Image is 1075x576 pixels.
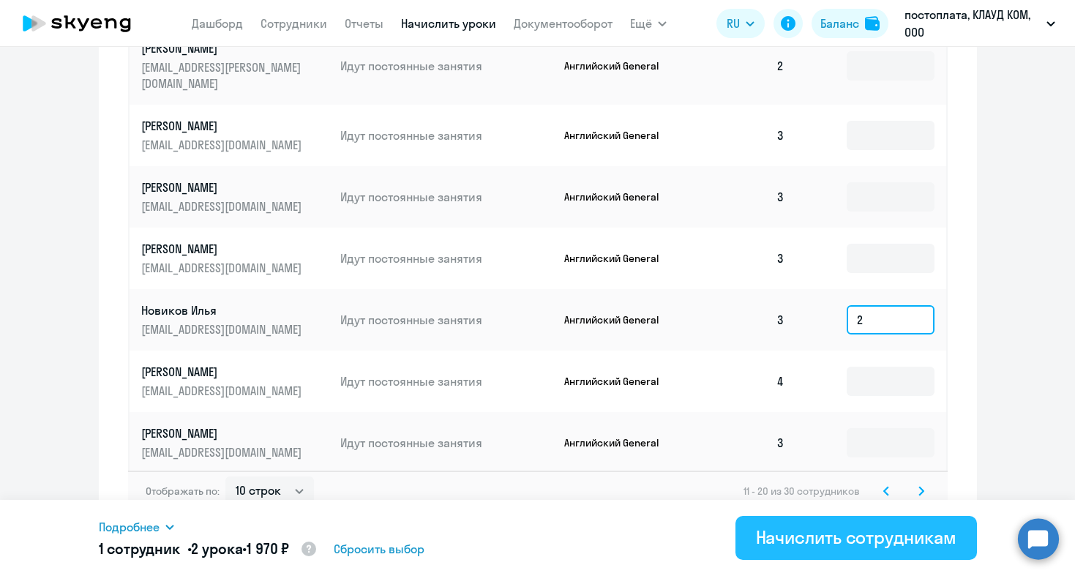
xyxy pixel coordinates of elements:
div: Начислить сотрудникам [756,525,956,549]
a: Дашборд [192,16,243,31]
p: Новиков Илья [141,302,305,318]
img: balance [865,16,880,31]
td: 3 [694,166,797,228]
h5: 1 сотрудник • • [99,539,318,561]
p: [EMAIL_ADDRESS][PERSON_NAME][DOMAIN_NAME] [141,59,305,91]
p: Идут постоянные занятия [340,127,553,143]
td: 3 [694,105,797,166]
td: 2 [694,27,797,105]
span: 1 970 ₽ [247,539,289,558]
span: RU [727,15,740,32]
a: [PERSON_NAME][EMAIL_ADDRESS][PERSON_NAME][DOMAIN_NAME] [141,40,329,91]
p: Английский General [564,59,674,72]
a: [PERSON_NAME][EMAIL_ADDRESS][DOMAIN_NAME] [141,241,329,276]
span: Ещё [630,15,652,32]
a: Сотрудники [261,16,327,31]
a: Отчеты [345,16,383,31]
p: Идут постоянные занятия [340,435,553,451]
p: [PERSON_NAME] [141,425,305,441]
p: Английский General [564,190,674,203]
p: Идут постоянные занятия [340,189,553,205]
p: [PERSON_NAME] [141,118,305,134]
a: [PERSON_NAME][EMAIL_ADDRESS][DOMAIN_NAME] [141,425,329,460]
td: 3 [694,412,797,474]
p: [EMAIL_ADDRESS][DOMAIN_NAME] [141,444,305,460]
p: [EMAIL_ADDRESS][DOMAIN_NAME] [141,198,305,214]
a: Начислить уроки [401,16,496,31]
p: [PERSON_NAME] [141,40,305,56]
span: Отображать по: [146,485,220,498]
a: Документооборот [514,16,613,31]
p: [EMAIL_ADDRESS][DOMAIN_NAME] [141,260,305,276]
td: 4 [694,351,797,412]
a: [PERSON_NAME][EMAIL_ADDRESS][DOMAIN_NAME] [141,179,329,214]
p: Английский General [564,252,674,265]
button: RU [716,9,765,38]
a: [PERSON_NAME][EMAIL_ADDRESS][DOMAIN_NAME] [141,118,329,153]
span: 11 - 20 из 30 сотрудников [743,485,860,498]
button: постоплата, КЛАУД КОМ, ООО [897,6,1063,41]
p: [EMAIL_ADDRESS][DOMAIN_NAME] [141,383,305,399]
p: [PERSON_NAME] [141,179,305,195]
p: Английский General [564,129,674,142]
td: 3 [694,289,797,351]
p: [EMAIL_ADDRESS][DOMAIN_NAME] [141,137,305,153]
p: Идут постоянные занятия [340,373,553,389]
a: [PERSON_NAME][EMAIL_ADDRESS][DOMAIN_NAME] [141,364,329,399]
p: Идут постоянные занятия [340,250,553,266]
p: [EMAIL_ADDRESS][DOMAIN_NAME] [141,321,305,337]
p: Английский General [564,313,674,326]
span: Подробнее [99,518,160,536]
p: постоплата, КЛАУД КОМ, ООО [904,6,1041,41]
button: Балансbalance [812,9,888,38]
a: Новиков Илья[EMAIL_ADDRESS][DOMAIN_NAME] [141,302,329,337]
button: Начислить сотрудникам [735,516,977,560]
p: Идут постоянные занятия [340,312,553,328]
button: Ещё [630,9,667,38]
span: Сбросить выбор [334,540,424,558]
p: Идут постоянные занятия [340,58,553,74]
p: Английский General [564,375,674,388]
td: 3 [694,228,797,289]
p: Английский General [564,436,674,449]
p: [PERSON_NAME] [141,364,305,380]
div: Баланс [820,15,859,32]
span: 2 урока [191,539,242,558]
p: [PERSON_NAME] [141,241,305,257]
